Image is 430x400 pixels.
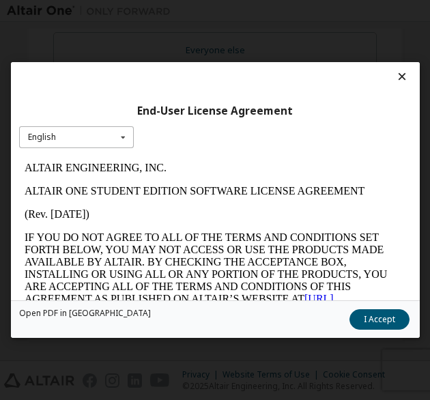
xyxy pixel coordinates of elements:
div: End-User License Agreement [19,104,412,118]
button: I Accept [349,309,409,330]
p: IF YOU DO NOT AGREE TO ALL OF THE TERMS AND CONDITIONS SET FORTH BELOW, YOU MAY NOT ACCESS OR USE... [5,75,387,272]
p: (Rev. [DATE]) [5,52,387,64]
p: ALTAIR ENGINEERING, INC. [5,5,387,18]
a: Open PDF in [GEOGRAPHIC_DATA] [19,309,151,317]
a: [URL][DOMAIN_NAME] [5,137,315,160]
p: ALTAIR ONE STUDENT EDITION SOFTWARE LICENSE AGREEMENT [5,29,387,41]
div: English [28,133,56,141]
